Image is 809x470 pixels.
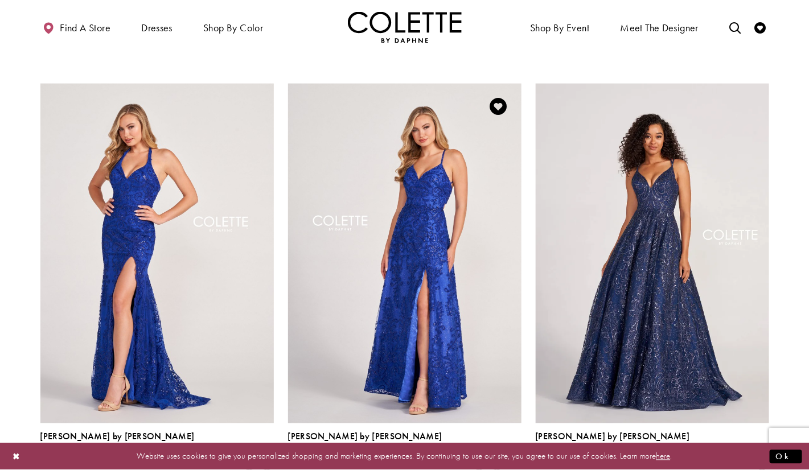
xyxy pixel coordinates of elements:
span: [PERSON_NAME] by [PERSON_NAME] [536,431,690,443]
a: Visit Colette by Daphne Style No. CL2030 Page [536,84,769,423]
a: Meet the designer [618,11,702,43]
span: Meet the designer [621,22,699,34]
a: Toggle search [726,11,744,43]
button: Submit Dialog [770,450,802,464]
img: Colette by Daphne [348,11,462,43]
a: Visit Home Page [348,11,462,43]
span: [PERSON_NAME] by [PERSON_NAME] [288,431,442,443]
div: Colette by Daphne Style No. CL2027 [40,432,195,456]
a: here [656,451,671,462]
span: [PERSON_NAME] by [PERSON_NAME] [40,431,195,443]
span: Shop By Event [530,22,589,34]
a: Visit Colette by Daphne Style No. CL2027 Page [40,84,274,423]
div: Colette by Daphne Style No. CL2030 [536,432,690,456]
div: Colette by Daphne Style No. CL2028 [288,432,442,456]
span: Dresses [138,11,175,43]
span: Shop by color [200,11,266,43]
span: Shop By Event [527,11,592,43]
span: Find a store [60,22,110,34]
span: Shop by color [203,22,263,34]
a: Check Wishlist [751,11,769,43]
p: Website uses cookies to give you personalized shopping and marketing experiences. By continuing t... [82,449,727,464]
span: Dresses [141,22,173,34]
a: Add to Wishlist [487,94,511,118]
a: Find a store [40,11,113,43]
a: Visit Colette by Daphne Style No. CL2028 Page [288,84,521,423]
button: Close Dialog [7,447,26,467]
